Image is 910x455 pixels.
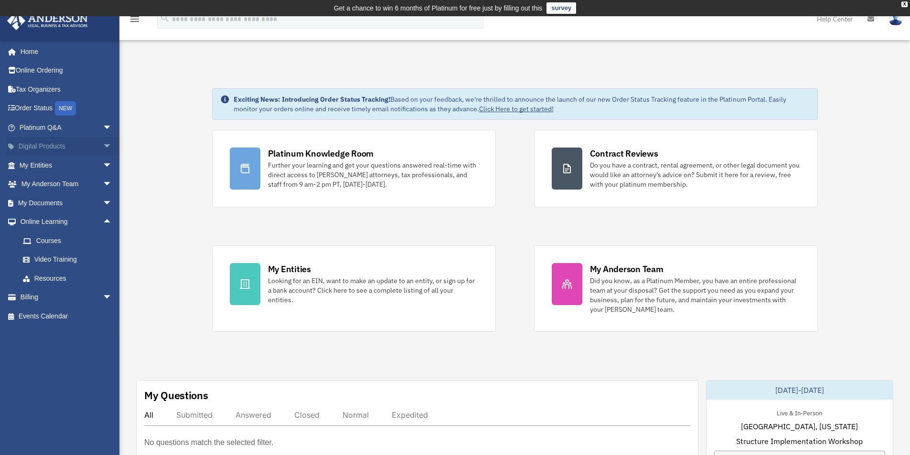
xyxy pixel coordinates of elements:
[268,160,478,189] div: Further your learning and get your questions answered real-time with direct access to [PERSON_NAM...
[7,61,127,80] a: Online Ordering
[268,276,478,305] div: Looking for an EIN, want to make an update to an entity, or sign up for a bank account? Click her...
[294,410,320,420] div: Closed
[590,263,664,275] div: My Anderson Team
[129,13,140,25] i: menu
[7,212,127,232] a: Online Learningarrow_drop_up
[7,288,127,307] a: Billingarrow_drop_down
[7,80,127,99] a: Tax Organizers
[7,118,127,137] a: Platinum Q&Aarrow_drop_down
[479,105,554,113] a: Click Here to get started!
[103,288,122,307] span: arrow_drop_down
[13,269,127,288] a: Resources
[234,95,810,114] div: Based on your feedback, we're thrilled to announce the launch of our new Order Status Tracking fe...
[590,276,800,314] div: Did you know, as a Platinum Member, you have an entire professional team at your disposal? Get th...
[103,137,122,157] span: arrow_drop_down
[234,95,390,104] strong: Exciting News: Introducing Order Status Tracking!
[13,250,127,269] a: Video Training
[103,118,122,138] span: arrow_drop_down
[144,436,273,449] p: No questions match the selected filter.
[4,11,91,30] img: Anderson Advisors Platinum Portal
[176,410,213,420] div: Submitted
[590,160,800,189] div: Do you have a contract, rental agreement, or other legal document you would like an attorney's ad...
[7,156,127,175] a: My Entitiesarrow_drop_down
[534,130,818,207] a: Contract Reviews Do you have a contract, rental agreement, or other legal document you would like...
[236,410,271,420] div: Answered
[160,13,170,23] i: search
[103,212,122,232] span: arrow_drop_up
[343,410,369,420] div: Normal
[707,381,893,400] div: [DATE]-[DATE]
[7,42,122,61] a: Home
[534,245,818,332] a: My Anderson Team Did you know, as a Platinum Member, you have an entire professional team at your...
[769,407,830,417] div: Live & In-Person
[334,2,543,14] div: Get a chance to win 6 months of Platinum for free just by filling out this
[889,12,903,26] img: User Pic
[129,17,140,25] a: menu
[144,388,208,402] div: My Questions
[144,410,153,420] div: All
[7,193,127,212] a: My Documentsarrow_drop_down
[736,435,863,447] span: Structure Implementation Workshop
[268,148,374,159] div: Platinum Knowledge Room
[7,175,127,194] a: My Anderson Teamarrow_drop_down
[741,421,858,432] span: [GEOGRAPHIC_DATA], [US_STATE]
[546,2,576,14] a: survey
[212,130,496,207] a: Platinum Knowledge Room Further your learning and get your questions answered real-time with dire...
[7,137,127,156] a: Digital Productsarrow_drop_down
[55,101,76,116] div: NEW
[212,245,496,332] a: My Entities Looking for an EIN, want to make an update to an entity, or sign up for a bank accoun...
[13,231,127,250] a: Courses
[7,99,127,118] a: Order StatusNEW
[103,156,122,175] span: arrow_drop_down
[392,410,428,420] div: Expedited
[901,1,908,7] div: close
[268,263,311,275] div: My Entities
[7,307,127,326] a: Events Calendar
[590,148,658,159] div: Contract Reviews
[103,175,122,194] span: arrow_drop_down
[103,193,122,213] span: arrow_drop_down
